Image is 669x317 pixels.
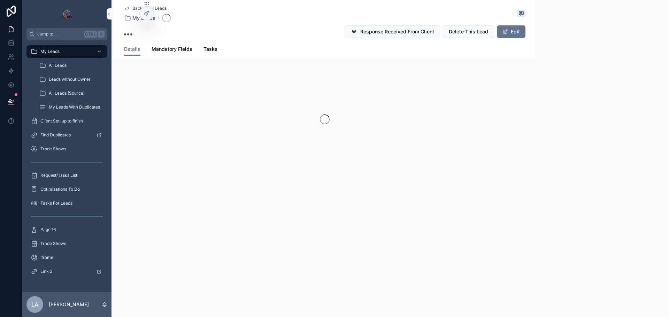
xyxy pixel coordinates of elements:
span: Jump to... [37,31,82,37]
span: Details [124,46,140,53]
span: My Leads With Duplicates [49,104,100,110]
button: Delete This Lead [443,25,494,38]
a: Mandatory Fields [152,43,192,57]
span: Client Set-up to finish [40,118,83,124]
span: All Leads [49,63,67,68]
span: Request/Tasks List [40,173,77,178]
span: Iframe [40,255,53,260]
span: Trade Shows [40,146,66,152]
a: My Leads [124,15,155,22]
span: Tasks For Leads [40,200,72,206]
span: My Leads [132,15,155,22]
span: Optimisations To Do [40,187,80,192]
a: Details [124,43,140,56]
a: Client Set-up to finish [26,115,107,127]
a: Trade Shows [26,237,107,250]
span: Mandatory Fields [152,46,192,53]
span: Link 2 [40,269,52,274]
a: Leads without Owner [35,73,107,86]
div: scrollable content [22,40,111,287]
span: My Leads [40,49,60,54]
a: Trade Shows [26,143,107,155]
span: All Leads (Source) [49,90,85,96]
a: All Leads (Source) [35,87,107,100]
span: LA [31,300,38,309]
a: Back to All Leads [124,6,167,11]
button: Jump to...CtrlK [26,28,107,40]
a: Link 2 [26,265,107,278]
button: Edit [497,25,525,38]
button: Response Received From Client [345,25,440,38]
span: Trade Shows [40,241,66,246]
a: All Leads [35,59,107,72]
a: My Leads With Duplicates [35,101,107,113]
p: [PERSON_NAME] [49,301,89,308]
span: Back to All Leads [132,6,167,11]
span: Page 16 [40,227,56,232]
a: Tasks For Leads [26,197,107,209]
span: Response Received From Client [360,28,434,35]
a: My Leads [26,45,107,58]
a: Iframe [26,251,107,264]
span: Leads without Owner [49,77,91,82]
a: Request/Tasks List [26,169,107,182]
img: App logo [61,8,72,19]
a: Find Duplicates [26,129,107,141]
a: Page 16 [26,223,107,236]
span: Find Duplicates [40,132,71,138]
span: Tasks [203,46,217,53]
a: Optimisations To Do [26,183,107,196]
a: Tasks [203,43,217,57]
span: Delete This Lead [449,28,488,35]
span: Ctrl [84,31,97,38]
span: K [98,31,104,37]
